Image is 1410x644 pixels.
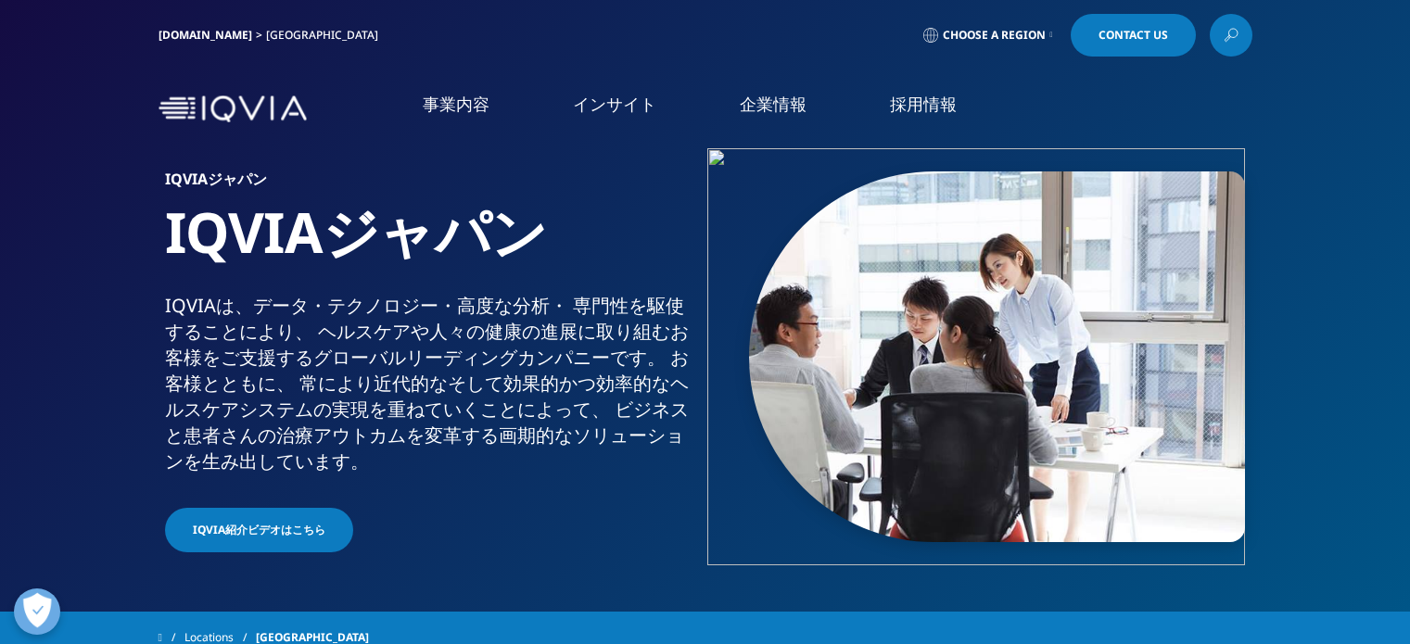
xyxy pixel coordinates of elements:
span: Contact Us [1099,30,1168,41]
a: [DOMAIN_NAME] [159,27,252,43]
div: [GEOGRAPHIC_DATA] [266,28,386,43]
img: 873_asian-businesspeople-meeting-in-office.jpg [749,171,1245,542]
a: IQVIA紹介ビデオはこちら [165,508,353,552]
h1: IQVIAジャパン [165,197,698,293]
a: 事業内容 [423,93,489,116]
span: IQVIA紹介ビデオはこちら [193,522,325,538]
nav: Primary [314,65,1252,153]
a: インサイト [573,93,656,116]
span: Choose a Region [943,28,1046,43]
a: 企業情報 [740,93,807,116]
h6: IQVIAジャパン [165,171,698,197]
div: IQVIAは、​データ・​テクノロジー・​高度な​分析・​ 専門性を​駆使する​ことに​より、​ ヘルスケアや​人々の​健康の​進展に​取り組む​お客様を​ご支援​する​グローバル​リーディング... [165,293,698,474]
button: 優先設定センターを開く [14,588,60,635]
a: 採用情報 [890,93,957,116]
a: Contact Us [1071,14,1196,57]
